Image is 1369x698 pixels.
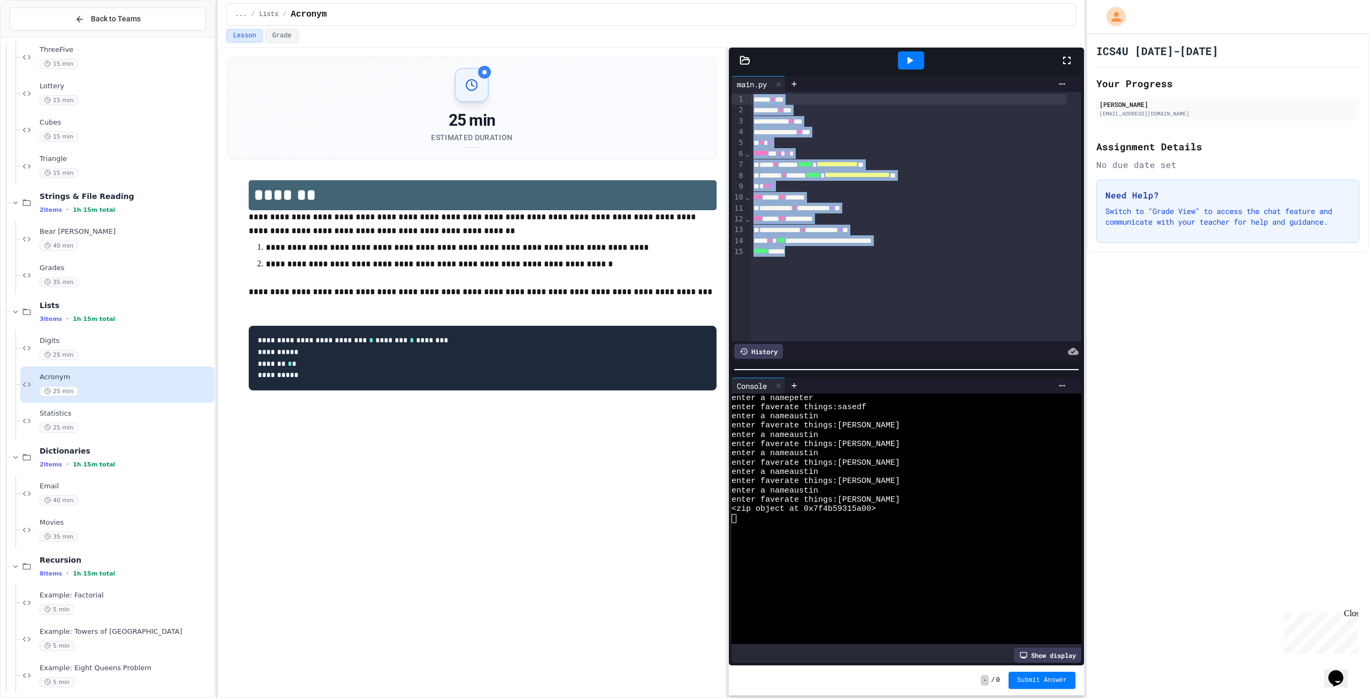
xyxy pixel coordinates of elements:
h2: Assignment Details [1096,139,1359,154]
span: Recursion [40,555,212,565]
div: 8 [732,171,745,181]
div: My Account [1095,4,1128,29]
span: / [991,676,995,685]
span: Back to Teams [91,13,141,25]
span: Statistics [40,409,212,418]
span: Grades [40,264,212,273]
div: Console [732,378,786,394]
span: 40 min [40,241,78,251]
iframe: chat widget [1280,609,1358,654]
span: 35 min [40,277,78,287]
span: 0 [996,676,999,685]
span: / [283,10,287,19]
div: No due date set [1096,158,1359,171]
span: Example: Eight Queens Problem [40,664,212,673]
span: 40 min [40,495,78,505]
div: Estimated Duration [431,132,512,143]
div: History [734,344,783,359]
span: 1h 15m total [73,570,115,577]
span: enter faverate things:[PERSON_NAME] [732,440,900,449]
span: 15 min [40,168,78,178]
div: 12 [732,214,745,225]
div: main.py [732,79,772,90]
span: 2 items [40,461,62,468]
span: 25 min [40,386,78,396]
span: • [66,569,68,578]
span: Acronym [40,373,212,382]
span: Lists [40,301,212,310]
span: Movies [40,518,212,527]
span: Lists [259,10,279,19]
div: [PERSON_NAME] [1099,99,1356,109]
span: 8 items [40,570,62,577]
span: - [981,675,989,686]
span: enter faverate things:sasedf [732,403,866,412]
span: 5 min [40,677,74,687]
span: 25 min [40,423,78,433]
span: enter faverate things:[PERSON_NAME] [732,458,900,467]
div: 11 [732,203,745,214]
button: Back to Teams [10,7,206,30]
button: Submit Answer [1009,672,1076,689]
span: Bear [PERSON_NAME] [40,227,212,236]
span: • [66,315,68,323]
div: 1 [732,94,745,105]
div: main.py [732,76,786,92]
span: enter faverate things:[PERSON_NAME] [732,477,900,486]
span: enter a nameaustin [732,467,818,477]
span: 5 min [40,641,74,651]
span: enter a nameaustin [732,412,818,421]
span: enter a namepeter [732,394,813,403]
span: ThreeFive [40,45,212,55]
div: 3 [732,116,745,127]
span: Digits [40,336,212,346]
span: 1h 15m total [73,461,115,468]
span: 1h 15m total [73,206,115,213]
span: Dictionaries [40,446,212,456]
div: 10 [732,192,745,203]
span: / [251,10,255,19]
h1: ICS4U [DATE]-[DATE] [1096,43,1218,58]
span: enter faverate things:[PERSON_NAME] [732,421,900,430]
span: • [66,460,68,469]
div: [EMAIL_ADDRESS][DOMAIN_NAME] [1099,110,1356,118]
div: Show display [1014,648,1081,663]
span: Example: Factorial [40,591,212,600]
div: 14 [732,236,745,247]
div: 2 [732,105,745,116]
p: Switch to "Grade View" to access the chat feature and communicate with your teacher for help and ... [1105,206,1350,227]
span: 15 min [40,132,78,142]
button: Grade [265,29,298,43]
span: 15 min [40,59,78,69]
div: 5 [732,137,745,148]
h2: Your Progress [1096,76,1359,91]
span: 35 min [40,532,78,542]
span: enter a nameaustin [732,431,818,440]
span: 2 items [40,206,62,213]
div: 7 [732,159,745,170]
span: Strings & File Reading [40,191,212,201]
iframe: chat widget [1324,655,1358,687]
span: 5 min [40,604,74,615]
span: Fold line [745,149,750,158]
span: Triangle [40,155,212,164]
div: 25 min [431,111,512,130]
span: Example: Towers of [GEOGRAPHIC_DATA] [40,627,212,636]
span: <zip object at 0x7f4b59315a00> [732,504,876,513]
div: 6 [732,149,745,159]
button: Lesson [226,29,263,43]
div: Console [732,380,772,392]
span: enter faverate things:[PERSON_NAME] [732,495,900,504]
span: Email [40,482,212,491]
h3: Need Help? [1105,189,1350,202]
div: 9 [732,181,745,192]
div: Chat with us now!Close [4,4,74,68]
span: 15 min [40,95,78,105]
span: Fold line [745,193,750,201]
span: ... [235,10,247,19]
span: Cubes [40,118,212,127]
span: 3 items [40,316,62,323]
div: 13 [732,225,745,235]
span: Acronym [291,8,327,21]
span: • [66,205,68,214]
